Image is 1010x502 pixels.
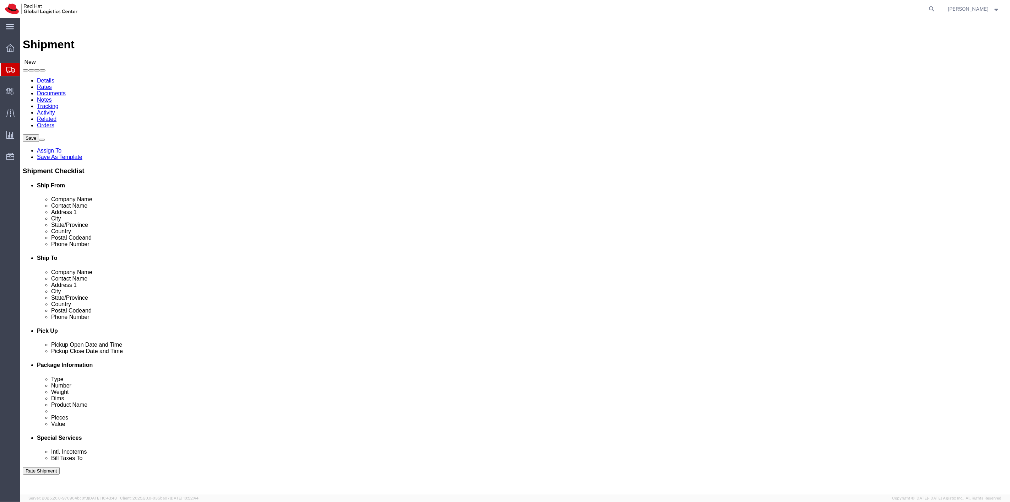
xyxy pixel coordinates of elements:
button: [PERSON_NAME] [948,5,1000,13]
span: Client: 2025.20.0-035ba07 [120,496,199,500]
span: Copyright © [DATE]-[DATE] Agistix Inc., All Rights Reserved [892,495,1001,501]
span: [DATE] 10:43:43 [88,496,117,500]
iframe: FS Legacy Container [20,18,1010,495]
img: logo [5,4,77,14]
span: [DATE] 10:52:44 [170,496,199,500]
span: Server: 2025.20.0-970904bc0f3 [28,496,117,500]
span: Jason Alexander [948,5,989,13]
